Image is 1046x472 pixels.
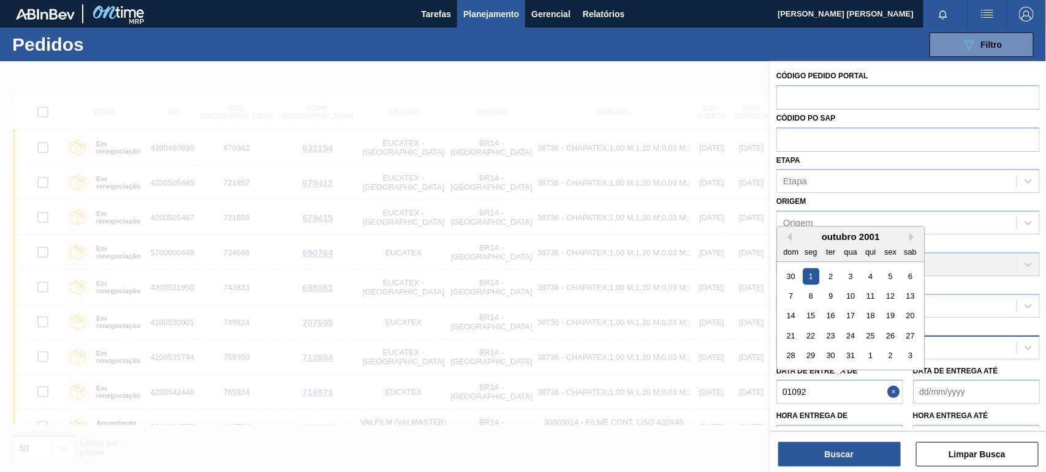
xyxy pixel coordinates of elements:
label: Data de Entrega até [913,367,998,375]
div: Choose terça-feira, 30 de outubro de 2001 [822,348,839,364]
div: Choose sexta-feira, 26 de outubro de 2001 [882,328,898,344]
label: Código Pedido Portal [776,72,868,80]
div: Choose sexta-feira, 5 de outubro de 2001 [882,268,898,285]
div: outubro 2001 [777,231,924,242]
input: dd/mm/yyyy [776,380,903,404]
div: Choose terça-feira, 2 de outubro de 2001 [822,268,839,285]
button: Previous Month [783,233,792,241]
div: Choose terça-feira, 23 de outubro de 2001 [822,328,839,344]
div: Choose sexta-feira, 2 de novembro de 2001 [882,348,898,364]
img: Logout [1019,7,1034,21]
button: Notificações [923,6,963,23]
div: Choose quinta-feira, 1 de novembro de 2001 [862,348,879,364]
div: Origem [783,218,813,228]
div: Choose terça-feira, 9 de outubro de 2001 [822,288,839,304]
div: ter [822,244,839,260]
label: Códido PO SAP [776,114,836,122]
div: Choose sábado, 3 de novembro de 2001 [902,348,919,364]
div: seg [803,244,819,260]
div: Choose quarta-feira, 31 de outubro de 2001 [842,348,858,364]
div: Choose sábado, 20 de outubro de 2001 [902,308,919,324]
div: Choose segunda-feira, 8 de outubro de 2001 [803,288,819,304]
div: Choose quinta-feira, 11 de outubro de 2001 [862,288,879,304]
div: Choose domingo, 14 de outubro de 2001 [783,308,799,324]
div: month 2001-10 [781,266,920,365]
span: Filtro [981,40,1002,50]
div: Choose sexta-feira, 12 de outubro de 2001 [882,288,898,304]
div: Choose domingo, 21 de outubro de 2001 [783,328,799,344]
span: Relatórios [583,7,624,21]
label: Data de Entrega de [776,367,858,375]
input: dd/mm/yyyy [913,380,1040,404]
div: Choose segunda-feira, 15 de outubro de 2001 [803,308,819,324]
img: userActions [980,7,995,21]
div: Choose domingo, 28 de outubro de 2001 [783,348,799,364]
div: Etapa [783,176,807,187]
div: qua [842,244,858,260]
div: Choose sexta-feira, 19 de outubro de 2001 [882,308,898,324]
div: dom [783,244,799,260]
label: Origem [776,197,806,206]
div: Choose domingo, 7 de outubro de 2001 [783,288,799,304]
div: Choose quinta-feira, 4 de outubro de 2001 [862,268,879,285]
div: Choose quinta-feira, 18 de outubro de 2001 [862,308,879,324]
label: Hora entrega até [913,407,1040,425]
div: Choose quarta-feira, 17 de outubro de 2001 [842,308,858,324]
div: Choose sábado, 13 de outubro de 2001 [902,288,919,304]
label: Hora entrega de [776,407,903,425]
h1: Pedidos [12,37,192,51]
div: qui [862,244,879,260]
button: Next Month [909,233,918,241]
button: Close [887,380,903,404]
img: TNhmsLtSVTkK8tSr43FrP2fwEKptu5GPRR3wAAAABJRU5ErkJggg== [16,9,75,20]
div: Choose segunda-feira, 22 de outubro de 2001 [803,328,819,344]
div: Choose quarta-feira, 24 de outubro de 2001 [842,328,858,344]
div: sab [902,244,919,260]
div: Choose sábado, 27 de outubro de 2001 [902,328,919,344]
div: Choose quarta-feira, 3 de outubro de 2001 [842,268,858,285]
span: Tarefas [421,7,451,21]
div: Choose domingo, 30 de setembro de 2001 [783,268,799,285]
div: Choose segunda-feira, 1 de outubro de 2001 [803,268,819,285]
span: Planejamento [463,7,519,21]
button: Filtro [930,32,1034,57]
div: Choose segunda-feira, 29 de outubro de 2001 [803,348,819,364]
div: Choose terça-feira, 16 de outubro de 2001 [822,308,839,324]
div: sex [882,244,898,260]
label: Etapa [776,156,800,165]
span: Gerencial [531,7,570,21]
div: Choose sábado, 6 de outubro de 2001 [902,268,919,285]
div: Choose quarta-feira, 10 de outubro de 2001 [842,288,858,304]
div: Choose quinta-feira, 25 de outubro de 2001 [862,328,879,344]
